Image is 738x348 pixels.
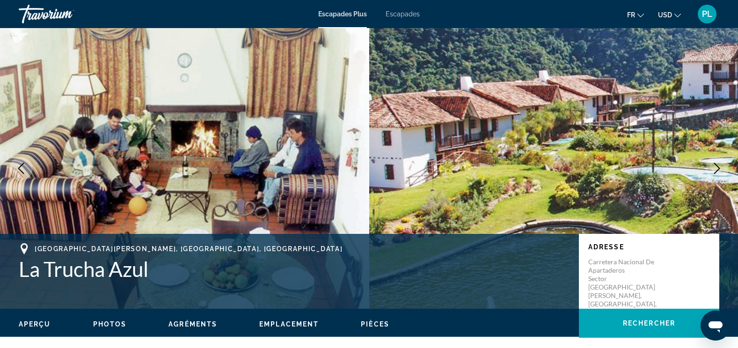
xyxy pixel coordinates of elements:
[168,320,217,328] span: Agréments
[19,257,570,281] h1: La Trucha Azul
[259,320,319,328] span: Emplacement
[19,2,112,26] a: Travorium
[658,11,672,19] span: USD
[361,320,389,328] button: Pièces
[588,258,663,317] p: Carretera Nacional de Apartaderos Sector [GEOGRAPHIC_DATA] [PERSON_NAME], [GEOGRAPHIC_DATA], [GEO...
[623,319,675,327] span: Rechercher
[93,320,127,328] span: Photos
[579,309,719,338] button: Rechercher
[705,157,729,180] button: Image suivante
[9,157,33,180] button: Image précédente
[361,320,389,328] span: Pièces
[627,8,644,22] button: Changer la langue
[35,245,343,253] span: [GEOGRAPHIC_DATA][PERSON_NAME], [GEOGRAPHIC_DATA], [GEOGRAPHIC_DATA]
[588,243,710,251] p: Adresse
[19,320,51,328] button: Aperçu
[386,10,420,18] a: Escapades
[695,4,719,24] button: Menu utilisateur
[19,320,51,328] span: Aperçu
[658,8,681,22] button: Changer de devise
[318,10,367,18] a: Escapades Plus
[93,320,127,328] button: Photos
[701,311,731,341] iframe: Bouton de lancement de la fenêtre de messagerie
[627,11,635,19] span: Fr
[702,9,712,19] span: PL
[168,320,217,328] button: Agréments
[259,320,319,328] button: Emplacement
